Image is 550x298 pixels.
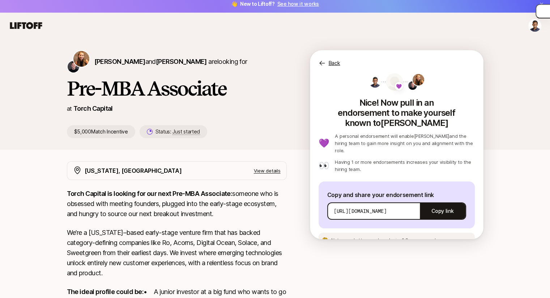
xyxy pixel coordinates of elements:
p: View details [254,167,281,174]
p: Copy and share your endorsement link [327,190,466,200]
a: See how it works [277,1,319,7]
img: Katie Reiner [73,51,89,67]
img: ACg8ocJysQ7dh35Q8qVKkiPBmrjfn2aWluR5Rd8S2VNV0XL2ApLjgyFN=s160-c [369,76,381,88]
p: Not sure what to say when sharing? [331,237,459,244]
p: Back [329,59,340,67]
span: Just started [172,128,200,135]
p: Having 1 or more endorsements increases your visibility to the hiring team. [335,158,474,173]
p: someone who is obsessed with meeting founders, plugged into the early-stage ecosystem, and hungry... [67,189,287,219]
strong: The ideal profile could be: [67,288,144,295]
p: at [67,104,72,113]
p: Nice! Now pull in an endorsement to make yourself known to [PERSON_NAME] [319,95,475,128]
img: Katie Reiner [413,74,424,86]
p: A personal endorsement will enable [PERSON_NAME] and the hiring team to gain more insight on you ... [335,132,474,154]
p: 👀 [319,161,329,170]
button: Copy link [420,201,465,221]
img: Rahul vignesh Sekar [529,19,541,32]
p: [US_STATE], [GEOGRAPHIC_DATA] [85,166,182,175]
span: [PERSON_NAME] [156,58,207,65]
span: and [145,58,206,65]
a: Torch Capital [73,105,113,112]
p: We’re a [US_STATE]–based early-stage venture firm that has backed category-defining companies lik... [67,228,287,278]
img: Christopher Harper [408,81,417,90]
p: are looking for [94,57,247,67]
p: Status: [155,127,200,136]
p: 💜 [319,139,329,148]
img: Christopher Harper [68,61,79,73]
button: Rahul vignesh Sekar [528,19,541,32]
p: $5,000 Match Incentive [67,125,135,138]
p: 🤔 [321,237,329,243]
span: See an example message [405,237,459,243]
span: 💜 [396,82,402,91]
img: avatar-url [386,73,403,91]
p: [URL][DOMAIN_NAME] [334,207,387,215]
h1: Pre-MBA Associate [67,78,287,99]
strong: Torch Capital is looking for our next Pre-MBA Associate: [67,190,233,197]
span: [PERSON_NAME] [94,58,145,65]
